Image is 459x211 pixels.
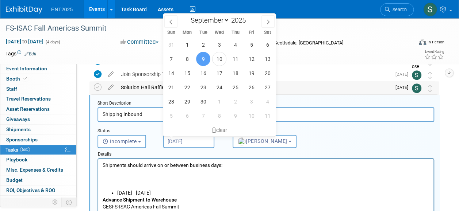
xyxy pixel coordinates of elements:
[412,83,421,93] img: Stephanie Silva
[21,39,28,44] span: to
[0,145,76,155] a: Tasks55%
[117,68,391,81] div: Join Sponsorship Touchpoint Call
[238,138,287,144] span: [PERSON_NAME]
[6,198,45,203] span: Attachments
[428,85,432,92] i: Move task
[97,107,434,121] input: Name of task or a short description
[0,114,76,124] a: Giveaways
[228,109,242,123] span: October 9, 2025
[244,109,259,123] span: October 10, 2025
[423,3,437,16] img: Stephanie Silva
[24,51,37,56] a: Edit
[180,109,194,123] span: October 6, 2025
[103,138,137,144] span: Incomplete
[164,94,178,109] span: September 28, 2025
[380,3,414,16] a: Search
[117,81,391,94] div: Solution Hall Raffle
[0,94,76,104] a: Travel Reservations
[37,198,45,203] span: 13
[97,148,434,158] div: Details
[104,84,117,91] a: edit
[6,137,38,142] span: Sponsorships
[0,104,76,114] a: Asset Reservations
[419,39,426,45] img: Format-Inperson.png
[5,147,30,153] span: Tasks
[45,40,60,44] span: (4 days)
[6,6,42,13] img: ExhibitDay
[412,70,421,80] img: Stephanie Silva
[49,198,62,207] td: Personalize Event Tab Strip
[6,106,50,112] span: Asset Reservations
[6,126,31,132] span: Shipments
[212,94,226,109] span: October 1, 2025
[0,135,76,145] a: Sponsorships
[390,7,407,12] span: Search
[6,187,55,193] span: ROI, Objectives & ROO
[118,38,161,46] button: Committed
[233,135,297,148] button: [PERSON_NAME]
[164,109,178,123] span: October 5, 2025
[163,124,276,136] div: clear
[260,94,275,109] span: October 4, 2025
[0,125,76,134] a: Shipments
[6,86,17,92] span: Staff
[424,50,444,54] div: Event Rating
[6,167,63,173] span: Misc. Expenses & Credits
[395,85,412,90] span: [DATE]
[212,109,226,123] span: October 8, 2025
[62,198,77,207] td: Toggle Event Tabs
[0,175,76,185] a: Budget
[180,94,194,109] span: September 29, 2025
[0,196,76,206] a: Attachments13
[274,40,343,46] span: Scottsdale, [GEOGRAPHIC_DATA]
[0,64,76,74] a: Event Information
[0,74,76,84] a: Booth
[51,7,73,12] span: ENT2025
[0,155,76,165] a: Playbook
[395,72,412,77] span: [DATE]
[97,128,152,135] div: Status
[0,84,76,94] a: Staff
[97,100,434,107] div: Short Description
[6,66,47,71] span: Event Information
[104,71,117,78] a: edit
[5,50,37,57] td: Tags
[6,76,28,82] span: Booth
